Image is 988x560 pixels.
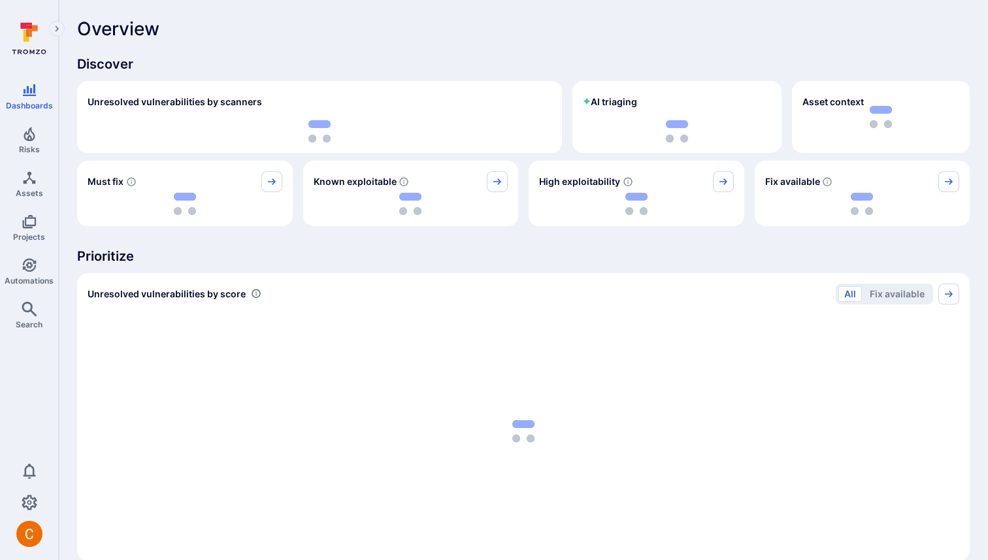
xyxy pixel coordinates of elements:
[539,192,734,216] div: loading spinner
[512,420,535,442] img: Loading...
[6,101,53,110] span: Dashboards
[52,24,61,35] i: Expand navigation menu
[399,176,409,187] svg: Confirmed exploitable by KEV
[802,95,864,108] span: Asset context
[77,247,970,265] span: Prioritize
[16,521,42,547] img: ACg8ocJuq_DPPTkXyD9OlTnVLvDrpObecjcADscmEHLMiTyEnTELew=s96-c
[88,95,262,108] h2: Unresolved vulnerabilities by scanners
[251,287,261,301] div: Number of vulnerabilities in status 'Open' 'Triaged' and 'In process' grouped by score
[16,188,43,198] span: Assets
[666,120,688,142] img: Loading...
[77,55,970,73] span: Discover
[623,176,633,187] svg: EPSS score ≥ 0.7
[303,161,519,226] div: Known exploitable
[314,192,508,216] div: loading spinner
[314,175,397,188] span: Known exploitable
[77,18,159,39] span: Overview
[49,21,65,37] button: Expand navigation menu
[16,320,42,329] span: Search
[399,193,421,215] img: Loading...
[583,120,771,142] div: loading spinner
[583,95,637,108] h2: AI triaging
[864,286,930,302] button: Fix available
[838,286,862,302] button: All
[851,193,873,215] img: Loading...
[822,176,832,187] svg: Vulnerabilities with fix available
[19,144,40,154] span: Risks
[88,288,246,301] span: Unresolved vulnerabilities by score
[308,120,331,142] img: Loading...
[77,161,293,226] div: Must fix
[625,193,648,215] img: Loading...
[16,521,42,547] div: Camilo Rivera
[174,193,196,215] img: Loading...
[755,161,970,226] div: Fix available
[529,161,744,226] div: High exploitability
[88,192,282,216] div: loading spinner
[5,276,54,286] span: Automations
[88,312,959,550] div: loading spinner
[13,232,45,242] span: Projects
[765,192,960,216] div: loading spinner
[88,120,552,142] div: loading spinner
[765,175,820,188] span: Fix available
[539,175,620,188] span: High exploitability
[88,175,124,188] span: Must fix
[126,176,137,187] svg: Risk score >=40 , missed SLA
